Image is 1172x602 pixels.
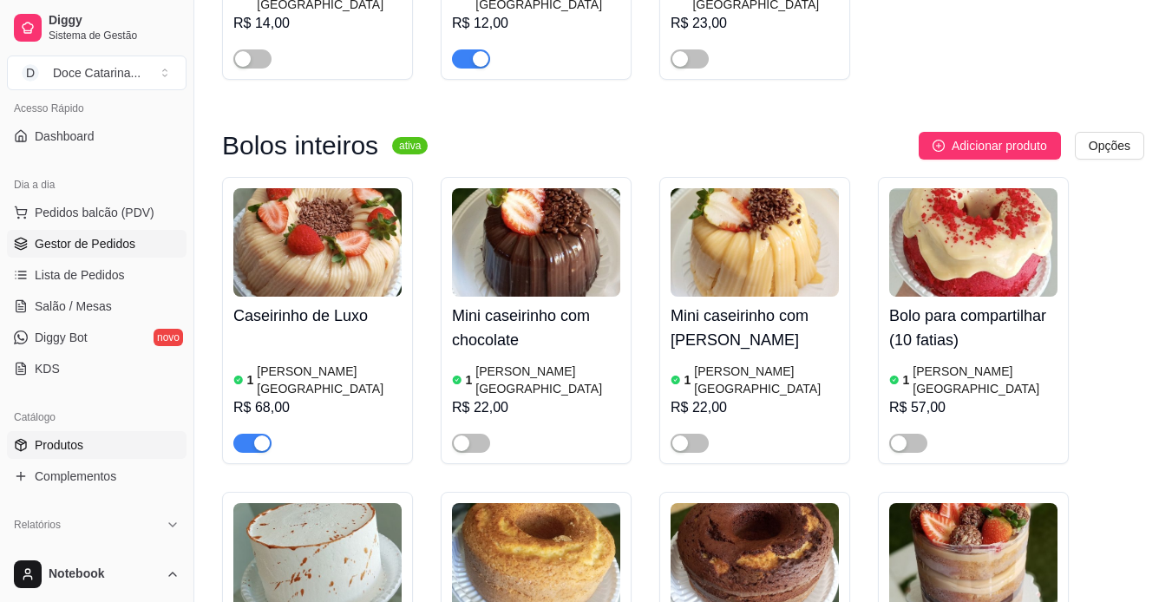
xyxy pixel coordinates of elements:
a: Salão / Mesas [7,292,187,320]
span: Gestor de Pedidos [35,235,135,252]
article: 1 [903,371,910,389]
span: D [22,64,39,82]
div: Doce Catarina ... [53,64,141,82]
a: DiggySistema de Gestão [7,7,187,49]
button: Adicionar produto [919,132,1061,160]
article: 1 [684,371,691,389]
a: Relatórios de vendas [7,539,187,566]
div: R$ 23,00 [671,13,839,34]
button: Select a team [7,56,187,90]
span: Lista de Pedidos [35,266,125,284]
span: Sistema de Gestão [49,29,180,43]
sup: ativa [392,137,428,154]
h4: Mini caseirinho com chocolate [452,304,620,352]
span: Relatórios de vendas [35,544,149,561]
img: product-image [233,188,402,297]
span: Produtos [35,436,83,454]
img: product-image [452,188,620,297]
a: Diggy Botnovo [7,324,187,351]
div: R$ 22,00 [452,397,620,418]
span: Pedidos balcão (PDV) [35,204,154,221]
div: R$ 68,00 [233,397,402,418]
div: Acesso Rápido [7,95,187,122]
a: Lista de Pedidos [7,261,187,289]
h4: Bolo para compartilhar (10 fatias) [889,304,1057,352]
div: R$ 22,00 [671,397,839,418]
article: [PERSON_NAME][GEOGRAPHIC_DATA] [257,363,402,397]
span: plus-circle [933,140,945,152]
article: 1 [466,371,473,389]
button: Opções [1075,132,1144,160]
a: Dashboard [7,122,187,150]
span: KDS [35,360,60,377]
div: Dia a dia [7,171,187,199]
a: KDS [7,355,187,383]
div: R$ 57,00 [889,397,1057,418]
button: Notebook [7,553,187,595]
span: Complementos [35,468,116,485]
article: [PERSON_NAME][GEOGRAPHIC_DATA] [913,363,1057,397]
a: Produtos [7,431,187,459]
article: [PERSON_NAME][GEOGRAPHIC_DATA] [694,363,839,397]
span: Relatórios [14,518,61,532]
span: Salão / Mesas [35,298,112,315]
h4: Caseirinho de Luxo [233,304,402,328]
div: R$ 14,00 [233,13,402,34]
span: Diggy [49,13,180,29]
span: Notebook [49,566,159,582]
span: Diggy Bot [35,329,88,346]
span: Dashboard [35,128,95,145]
span: Opções [1089,136,1130,155]
a: Gestor de Pedidos [7,230,187,258]
button: Pedidos balcão (PDV) [7,199,187,226]
a: Complementos [7,462,187,490]
article: [PERSON_NAME][GEOGRAPHIC_DATA] [475,363,620,397]
h3: Bolos inteiros [222,135,378,156]
img: product-image [671,188,839,297]
div: R$ 12,00 [452,13,620,34]
article: 1 [247,371,254,389]
h4: Mini caseirinho com [PERSON_NAME] [671,304,839,352]
span: Adicionar produto [952,136,1047,155]
div: Catálogo [7,403,187,431]
img: product-image [889,188,1057,297]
